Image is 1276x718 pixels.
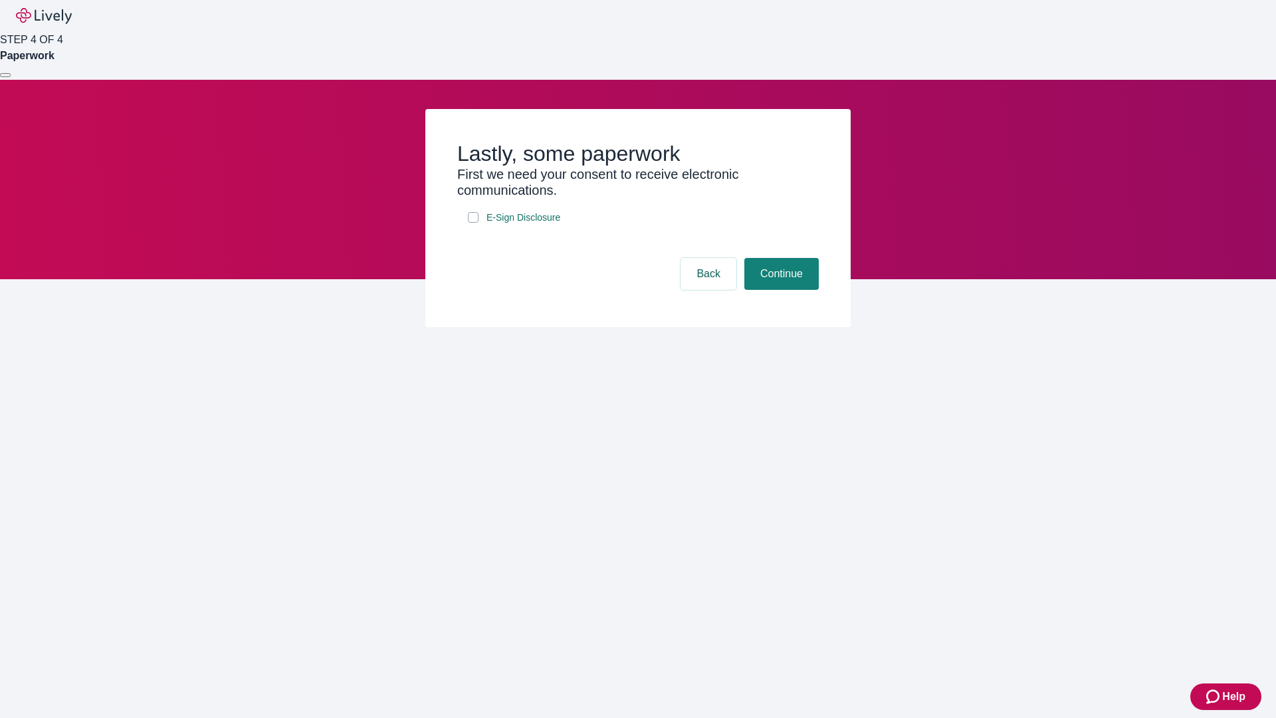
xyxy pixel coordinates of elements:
h3: First we need your consent to receive electronic communications. [457,166,819,198]
a: e-sign disclosure document [484,209,563,226]
button: Zendesk support iconHelp [1190,683,1261,710]
img: Lively [16,8,72,24]
button: Back [681,258,736,290]
h2: Lastly, some paperwork [457,141,819,166]
button: Continue [744,258,819,290]
svg: Zendesk support icon [1206,689,1222,705]
span: Help [1222,689,1245,705]
span: E-Sign Disclosure [486,211,560,225]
